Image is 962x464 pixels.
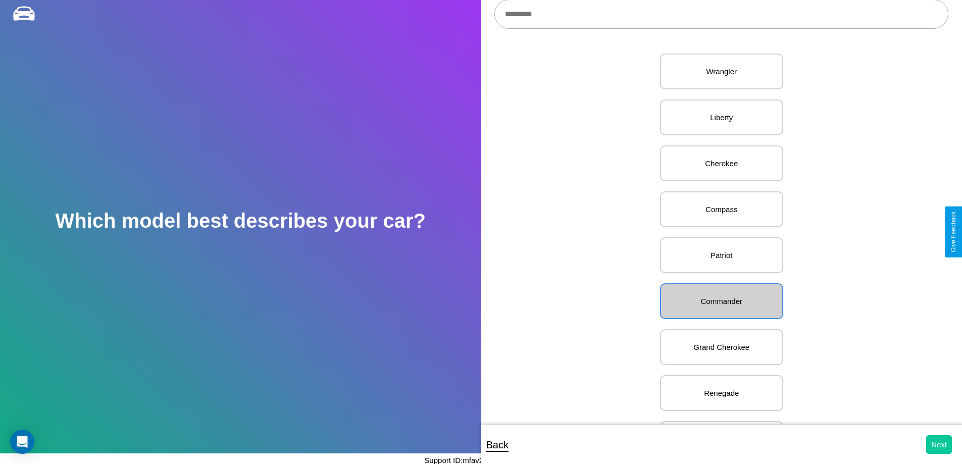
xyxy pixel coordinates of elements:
p: Renegade [671,386,772,400]
p: Back [486,436,509,454]
p: Patriot [671,248,772,262]
div: Give Feedback [950,212,957,252]
p: Commander [671,294,772,308]
h2: Which model best describes your car? [55,210,426,232]
p: Wrangler [671,65,772,78]
p: Grand Cherokee [671,340,772,354]
p: Compass [671,202,772,216]
div: Open Intercom Messenger [10,430,34,454]
p: Cherokee [671,157,772,170]
button: Next [926,435,952,454]
p: Liberty [671,111,772,124]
